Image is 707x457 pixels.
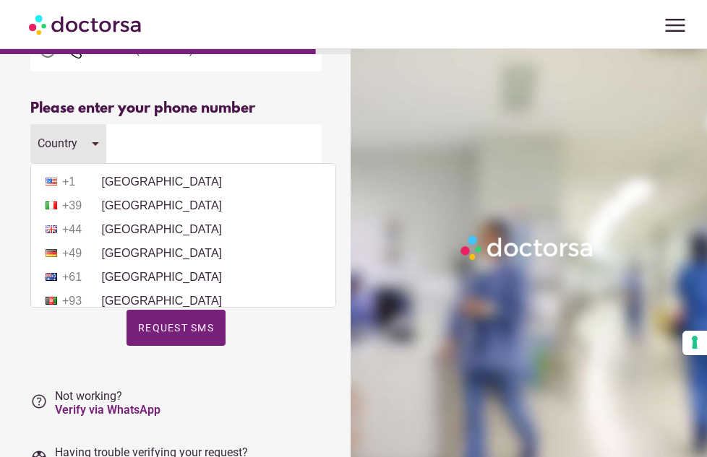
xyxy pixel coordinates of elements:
span: +44 [62,223,98,236]
button: Your consent preferences for tracking technologies [682,331,707,355]
span: Not working? [55,389,160,417]
li: [GEOGRAPHIC_DATA] [38,290,328,312]
span: +49 [62,247,98,260]
span: +39 [62,199,98,212]
li: [GEOGRAPHIC_DATA] [38,171,328,193]
span: +1 [62,175,98,188]
img: Logo-Doctorsa-trans-White-partial-flat.png [457,232,599,264]
div: Please enter your phone number [30,100,322,117]
i: help [30,393,48,410]
span: Request SMS [138,322,214,334]
div: Country [38,136,77,150]
div: You'll receive a text message with a code. Standard carrier fees may apply. [30,163,322,198]
li: [GEOGRAPHIC_DATA] [38,195,328,217]
button: Request SMS [127,310,226,346]
a: Verify via WhatsApp [55,403,160,417]
li: [GEOGRAPHIC_DATA] [38,266,328,288]
span: +93 [62,295,98,308]
img: Doctorsa.com [29,8,143,40]
li: [GEOGRAPHIC_DATA] [38,219,328,240]
li: [GEOGRAPHIC_DATA] [38,243,328,264]
span: +61 [62,271,98,284]
span: menu [661,12,689,39]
